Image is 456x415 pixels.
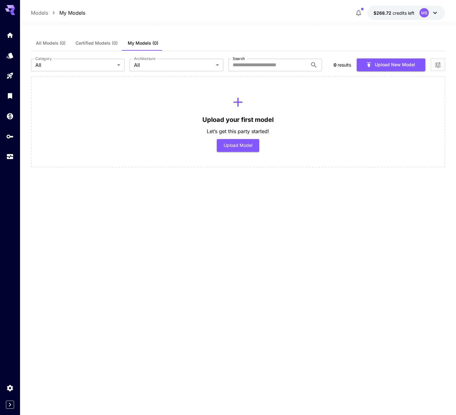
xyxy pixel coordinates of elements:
div: Playground [6,72,14,80]
span: All [35,61,115,69]
div: Models [6,50,14,57]
button: $268.71561MB [367,6,445,20]
span: All Models (0) [36,40,66,46]
button: Open more filters [434,61,442,69]
label: Search [233,56,245,61]
span: 0 [334,62,336,67]
span: results [338,62,351,67]
a: Models [31,9,48,17]
div: $268.71561 [374,10,414,16]
div: Wallet [6,112,14,120]
button: Upload New Model [357,58,425,71]
a: My Models [59,9,85,17]
p: Let’s get this party started! [207,127,269,135]
span: $268.72 [374,10,393,16]
div: Settings [6,384,14,392]
span: Certified Models (0) [76,40,118,46]
label: Architecture [134,56,155,61]
div: API Keys [6,132,14,140]
div: Home [6,31,14,39]
div: Library [6,92,14,100]
h3: Upload your first model [202,116,274,123]
nav: breadcrumb [31,9,85,17]
label: Category [35,56,52,61]
span: All [134,61,213,69]
span: My Models (0) [128,40,158,46]
div: MB [419,8,429,17]
div: Usage [6,153,14,161]
button: Expand sidebar [6,401,14,409]
button: Upload Model [217,139,260,152]
span: credits left [393,10,414,16]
